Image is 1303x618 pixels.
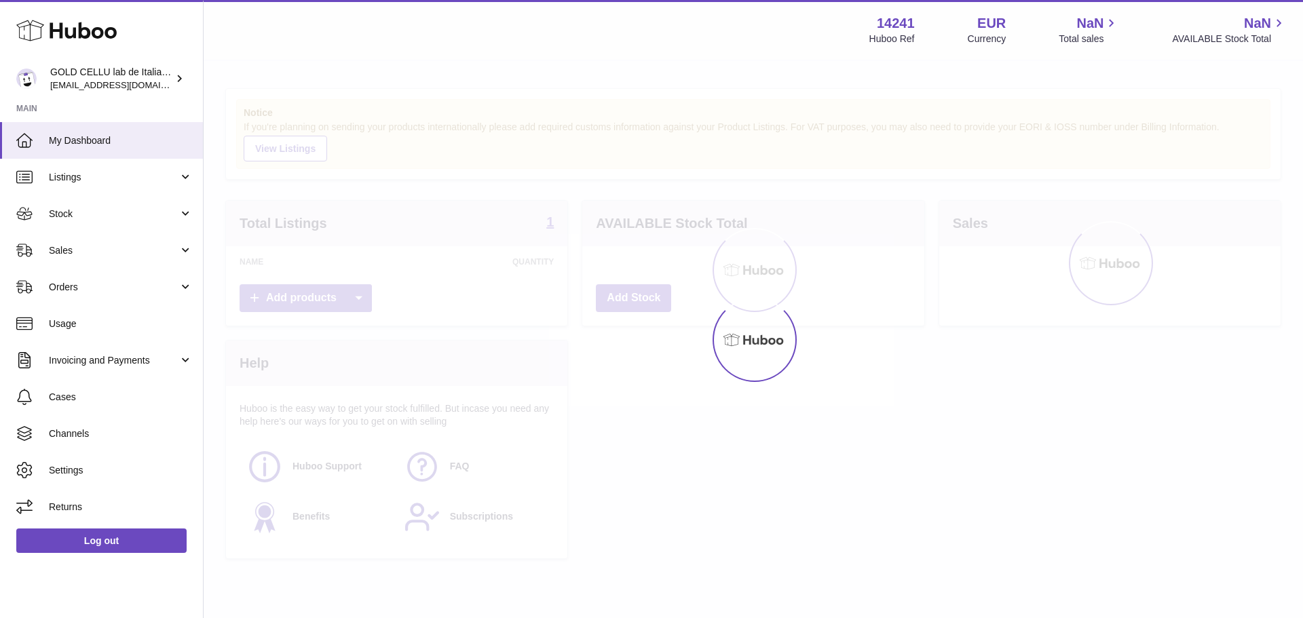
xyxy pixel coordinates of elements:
img: internalAdmin-14241@internal.huboo.com [16,69,37,89]
span: NaN [1244,14,1271,33]
span: Usage [49,317,193,330]
a: Log out [16,528,187,553]
strong: EUR [977,14,1006,33]
span: AVAILABLE Stock Total [1172,33,1287,45]
a: NaN AVAILABLE Stock Total [1172,14,1287,45]
strong: 14241 [877,14,915,33]
span: [EMAIL_ADDRESS][DOMAIN_NAME] [50,79,200,90]
div: Currency [968,33,1006,45]
span: Total sales [1059,33,1119,45]
span: Settings [49,464,193,477]
span: Orders [49,281,178,294]
div: Huboo Ref [869,33,915,45]
span: Cases [49,391,193,404]
span: Returns [49,501,193,514]
span: NaN [1076,14,1103,33]
span: Invoicing and Payments [49,354,178,367]
span: Channels [49,427,193,440]
span: Stock [49,208,178,220]
span: Listings [49,171,178,184]
a: NaN Total sales [1059,14,1119,45]
span: Sales [49,244,178,257]
div: GOLD CELLU lab de Italia SRL [50,66,172,92]
span: My Dashboard [49,134,193,147]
